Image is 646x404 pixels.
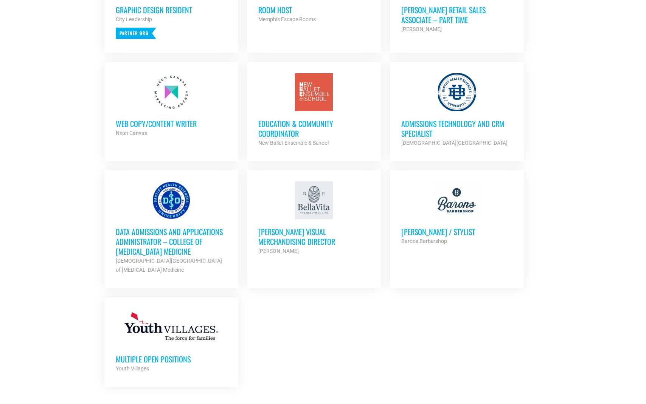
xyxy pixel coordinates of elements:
h3: [PERSON_NAME] Visual Merchandising Director [258,227,370,246]
a: [PERSON_NAME] Visual Merchandising Director [PERSON_NAME] [247,170,381,267]
strong: [DEMOGRAPHIC_DATA][GEOGRAPHIC_DATA] of [MEDICAL_DATA] Medicine [116,258,222,273]
h3: Web Copy/Content Writer [116,119,227,128]
a: Web Copy/Content Writer Neon Canvas [104,62,238,149]
strong: City Leadership [116,16,152,22]
strong: Memphis Escape Rooms [258,16,316,22]
strong: Neon Canvas [116,130,147,136]
strong: Youth Villages [116,365,149,371]
h3: Data Admissions and Applications Administrator – College of [MEDICAL_DATA] Medicine [116,227,227,256]
h3: [PERSON_NAME] / Stylist [401,227,512,237]
a: Admissions Technology and CRM Specialist [DEMOGRAPHIC_DATA][GEOGRAPHIC_DATA] [390,62,524,159]
a: [PERSON_NAME] / Stylist Barons Barbershop [390,170,524,257]
strong: Barons Barbershop [401,238,447,244]
h3: Education & Community Coordinator [258,119,370,138]
h3: Graphic Design Resident [116,5,227,15]
strong: [PERSON_NAME] [258,248,299,254]
h3: Room Host [258,5,370,15]
strong: [DEMOGRAPHIC_DATA][GEOGRAPHIC_DATA] [401,140,508,146]
h3: Admissions Technology and CRM Specialist [401,119,512,138]
a: Data Admissions and Applications Administrator – College of [MEDICAL_DATA] Medicine [DEMOGRAPHIC_... [104,170,238,286]
strong: New Ballet Ensemble & School [258,140,329,146]
h3: Multiple Open Positions [116,354,227,364]
strong: [PERSON_NAME] [401,26,442,32]
a: Multiple Open Positions Youth Villages [104,297,238,384]
p: Partner Org [116,28,156,39]
h3: [PERSON_NAME] Retail Sales Associate – Part Time [401,5,512,25]
a: Education & Community Coordinator New Ballet Ensemble & School [247,62,381,159]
